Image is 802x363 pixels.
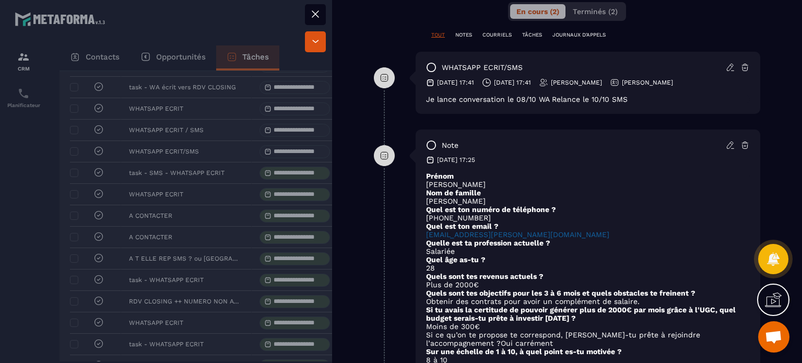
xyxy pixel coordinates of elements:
[426,280,750,289] p: Plus de 2000€
[455,31,472,39] p: NOTES
[551,78,602,87] p: [PERSON_NAME]
[426,322,750,331] p: Moins de 300€
[522,31,542,39] p: TÂCHES
[437,78,474,87] p: [DATE] 17:41
[426,214,750,222] p: [PHONE_NUMBER]
[426,306,736,322] strong: Si tu avais la certitude de pouvoir générer plus de 2000€ par mois grâce à l'UGC, quel budget ser...
[437,156,475,164] p: [DATE] 17:25
[426,255,486,264] strong: Quel âge as-tu ?
[442,63,523,73] p: WHATSAPP ECRIT/SMS
[426,95,750,103] div: Je lance conversation le 08/10 WA Relance le 10/10 SMS
[426,264,750,272] p: 28
[510,4,565,19] button: En cours (2)
[622,78,673,87] p: [PERSON_NAME]
[426,172,454,180] strong: Prénom
[426,331,750,347] p: Si ce qu’on te propose te correspond, [PERSON_NAME]-tu prête à rejoindre l’accompagnement ?Oui ca...
[431,31,445,39] p: TOUT
[426,230,609,239] a: [EMAIL_ADDRESS][PERSON_NAME][DOMAIN_NAME]
[567,4,624,19] button: Terminés (2)
[426,205,556,214] strong: Quel est ton numéro de téléphone ?
[426,272,544,280] strong: Quels sont tes revenus actuels ?
[426,197,750,205] p: [PERSON_NAME]
[426,180,750,189] p: [PERSON_NAME]
[442,140,458,150] p: note
[482,31,512,39] p: COURRIELS
[758,321,789,353] div: Ouvrir le chat
[426,289,695,297] strong: Quels sont tes objectifs pour les 3 à 6 mois et quels obstacles te freinent ?
[552,31,606,39] p: JOURNAUX D'APPELS
[426,189,481,197] strong: Nom de famille
[426,247,750,255] p: Salariée
[573,7,618,16] span: Terminés (2)
[516,7,559,16] span: En cours (2)
[426,297,750,306] p: Obtenir des contrats pour avoir un complément de salaire.
[494,78,531,87] p: [DATE] 17:41
[426,347,622,356] strong: Sur une échelle de 1 à 10, à quel point es-tu motivée ?
[426,239,550,247] strong: Quelle est ta profession actuelle ?
[426,222,499,230] strong: Quel est ton email ?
